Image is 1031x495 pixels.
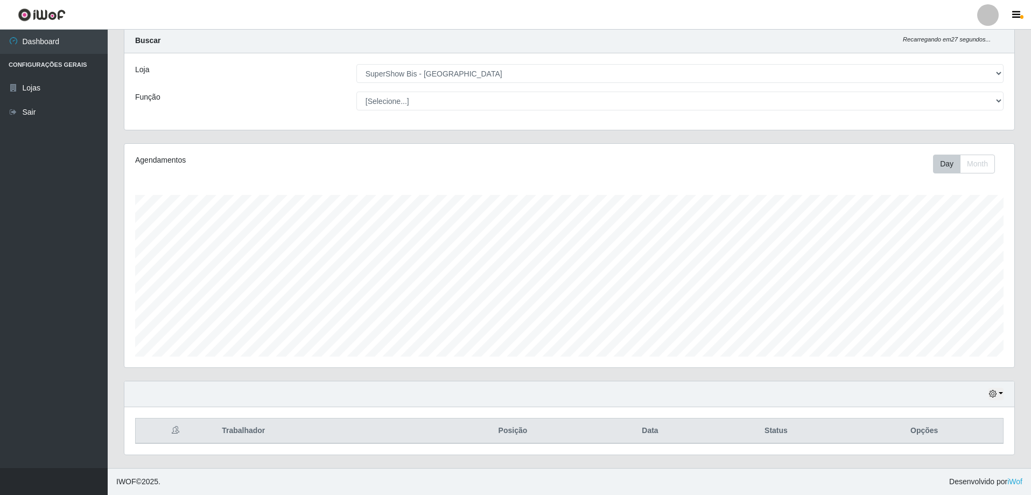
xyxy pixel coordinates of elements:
[116,476,160,487] span: © 2025 .
[903,36,991,43] i: Recarregando em 27 segundos...
[135,36,160,45] strong: Buscar
[432,419,593,444] th: Posição
[135,92,160,103] label: Função
[135,64,149,75] label: Loja
[933,155,1004,173] div: Toolbar with button groups
[594,419,707,444] th: Data
[116,477,136,486] span: IWOF
[949,476,1022,487] span: Desenvolvido por
[960,155,995,173] button: Month
[1007,477,1022,486] a: iWof
[933,155,960,173] button: Day
[845,419,1003,444] th: Opções
[933,155,995,173] div: First group
[706,419,845,444] th: Status
[135,155,488,166] div: Agendamentos
[215,419,432,444] th: Trabalhador
[18,8,66,22] img: CoreUI Logo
